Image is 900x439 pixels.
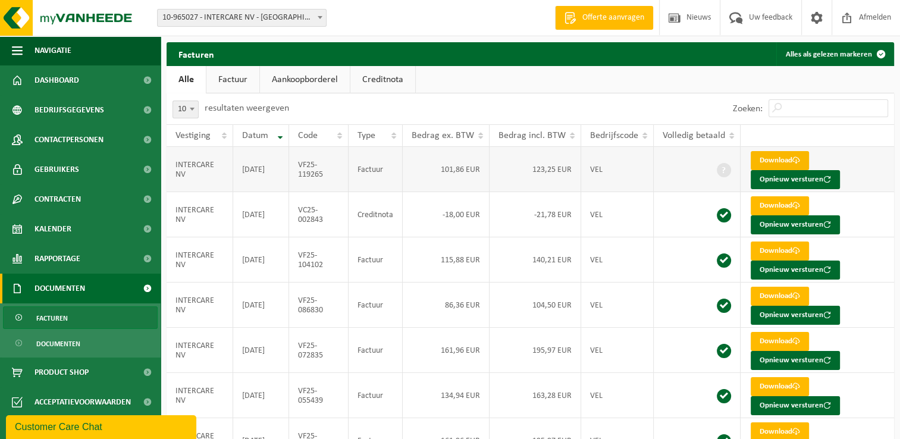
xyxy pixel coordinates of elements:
[490,237,581,283] td: 140,21 EUR
[6,413,199,439] iframe: chat widget
[751,396,840,415] button: Opnieuw versturen
[590,131,638,140] span: Bedrijfscode
[289,147,349,192] td: VF25-119265
[581,237,654,283] td: VEL
[35,155,79,184] span: Gebruikers
[157,9,327,27] span: 10-965027 - INTERCARE NV - GENTBRUGGE
[167,147,233,192] td: INTERCARE NV
[581,283,654,328] td: VEL
[158,10,326,26] span: 10-965027 - INTERCARE NV - GENTBRUGGE
[349,237,403,283] td: Factuur
[167,42,226,65] h2: Facturen
[581,373,654,418] td: VEL
[751,170,840,189] button: Opnieuw versturen
[358,131,375,140] span: Type
[403,147,490,192] td: 101,86 EUR
[751,332,809,351] a: Download
[205,104,289,113] label: resultaten weergeven
[490,283,581,328] td: 104,50 EUR
[751,261,840,280] button: Opnieuw versturen
[490,373,581,418] td: 163,28 EUR
[35,244,80,274] span: Rapportage
[581,147,654,192] td: VEL
[579,12,647,24] span: Offerte aanvragen
[35,358,89,387] span: Product Shop
[35,125,104,155] span: Contactpersonen
[349,283,403,328] td: Factuur
[555,6,653,30] a: Offerte aanvragen
[751,215,840,234] button: Opnieuw versturen
[751,151,809,170] a: Download
[233,373,289,418] td: [DATE]
[581,192,654,237] td: VEL
[412,131,474,140] span: Bedrag ex. BTW
[36,333,80,355] span: Documenten
[167,192,233,237] td: INTERCARE NV
[581,328,654,373] td: VEL
[663,131,725,140] span: Volledig betaald
[206,66,259,93] a: Factuur
[751,351,840,370] button: Opnieuw versturen
[349,373,403,418] td: Factuur
[350,66,415,93] a: Creditnota
[403,373,490,418] td: 134,94 EUR
[751,306,840,325] button: Opnieuw versturen
[35,36,71,65] span: Navigatie
[233,283,289,328] td: [DATE]
[733,104,763,114] label: Zoeken:
[403,283,490,328] td: 86,36 EUR
[349,328,403,373] td: Factuur
[776,42,893,66] button: Alles als gelezen markeren
[35,274,85,303] span: Documenten
[490,147,581,192] td: 123,25 EUR
[289,328,349,373] td: VF25-072835
[167,328,233,373] td: INTERCARE NV
[167,373,233,418] td: INTERCARE NV
[167,283,233,328] td: INTERCARE NV
[260,66,350,93] a: Aankoopborderel
[35,214,71,244] span: Kalender
[751,287,809,306] a: Download
[35,95,104,125] span: Bedrijfsgegevens
[403,237,490,283] td: 115,88 EUR
[233,192,289,237] td: [DATE]
[173,101,198,118] span: 10
[167,66,206,93] a: Alle
[35,65,79,95] span: Dashboard
[3,332,158,355] a: Documenten
[490,192,581,237] td: -21,78 EUR
[289,192,349,237] td: VC25-002843
[349,147,403,192] td: Factuur
[289,373,349,418] td: VF25-055439
[403,328,490,373] td: 161,96 EUR
[498,131,566,140] span: Bedrag incl. BTW
[403,192,490,237] td: -18,00 EUR
[242,131,268,140] span: Datum
[751,377,809,396] a: Download
[175,131,211,140] span: Vestiging
[233,147,289,192] td: [DATE]
[35,387,131,417] span: Acceptatievoorwaarden
[289,283,349,328] td: VF25-086830
[173,101,199,118] span: 10
[490,328,581,373] td: 195,97 EUR
[751,242,809,261] a: Download
[349,192,403,237] td: Creditnota
[35,184,81,214] span: Contracten
[298,131,318,140] span: Code
[167,237,233,283] td: INTERCARE NV
[289,237,349,283] td: VF25-104102
[233,237,289,283] td: [DATE]
[751,196,809,215] a: Download
[3,306,158,329] a: Facturen
[36,307,68,330] span: Facturen
[233,328,289,373] td: [DATE]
